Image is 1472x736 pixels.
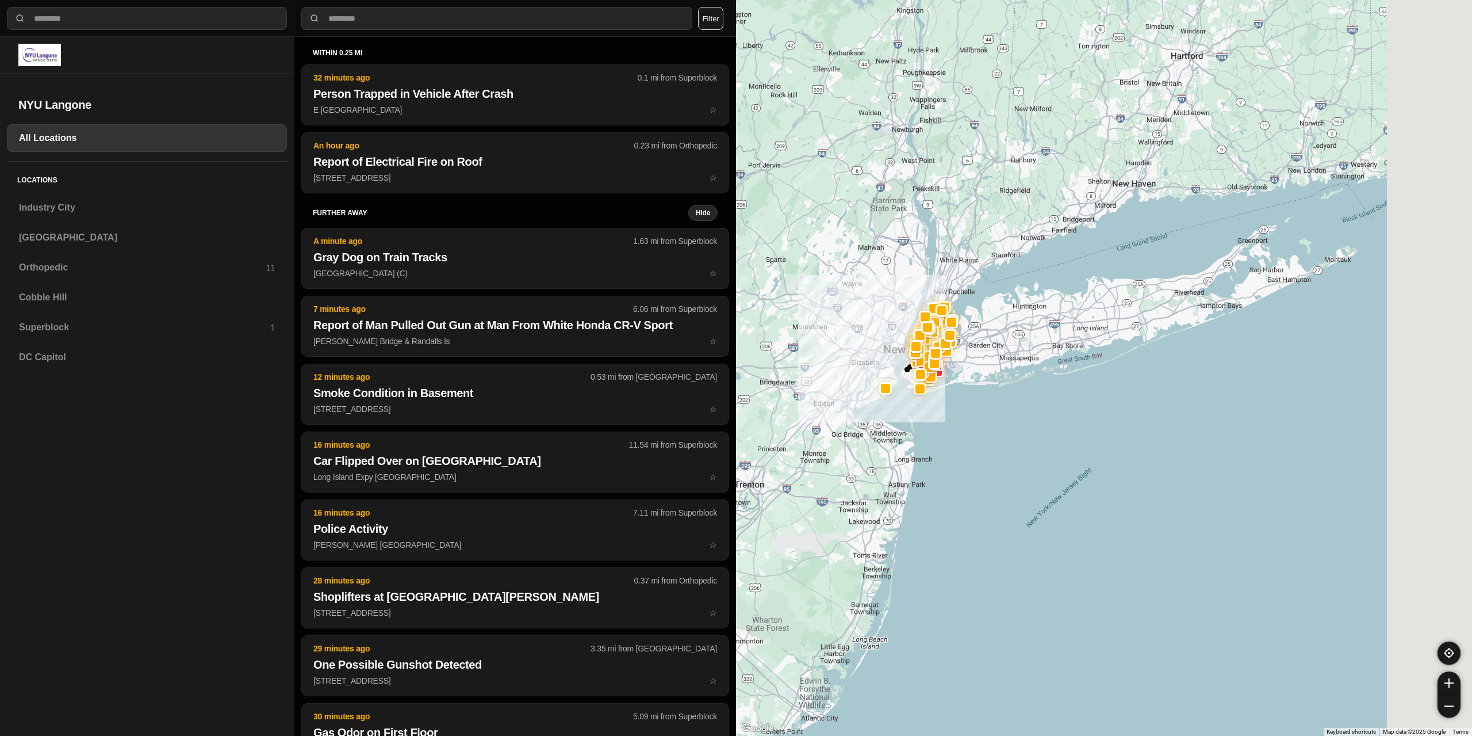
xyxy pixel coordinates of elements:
[18,97,275,113] h2: NYU Langone
[633,507,717,518] p: 7.11 mi from Superblock
[698,7,723,30] button: Filter
[313,72,638,83] p: 32 minutes ago
[7,314,287,341] a: Superblock1
[1437,672,1460,695] button: zoom-in
[696,208,710,218] small: Hide
[266,262,275,273] p: 11
[270,322,275,333] p: 1
[301,499,729,560] button: 16 minutes ago7.11 mi from SuperblockPolice Activity[PERSON_NAME] [GEOGRAPHIC_DATA]star
[19,291,275,304] h3: Cobble Hill
[301,567,729,628] button: 28 minutes ago0.37 mi from OrthopedicShoplifters at [GEOGRAPHIC_DATA][PERSON_NAME][STREET_ADDRESS...
[301,105,729,115] a: 32 minutes ago0.1 mi from SuperblockPerson Trapped in Vehicle After CrashE [GEOGRAPHIC_DATA]star
[7,344,287,371] a: DC Capitol
[7,194,287,222] a: Industry City
[313,439,628,451] p: 16 minutes ago
[1452,729,1469,735] a: Terms (opens in new tab)
[710,608,717,617] span: star
[19,231,275,245] h3: [GEOGRAPHIC_DATA]
[591,643,717,654] p: 3.35 mi from [GEOGRAPHIC_DATA]
[301,432,729,493] button: 16 minutes ago11.54 mi from SuperblockCar Flipped Over on [GEOGRAPHIC_DATA]Long Island Expy [GEOG...
[313,607,717,619] p: [STREET_ADDRESS]
[313,711,633,722] p: 30 minutes ago
[313,507,633,518] p: 16 minutes ago
[313,104,717,116] p: E [GEOGRAPHIC_DATA]
[19,131,275,145] h3: All Locations
[1437,642,1460,665] button: recenter
[313,471,717,483] p: Long Island Expy [GEOGRAPHIC_DATA]
[638,72,717,83] p: 0.1 mi from Superblock
[313,575,634,586] p: 28 minutes ago
[301,296,729,357] button: 7 minutes ago6.06 mi from SuperblockReport of Man Pulled Out Gun at Man From White Honda CR-V Spo...
[633,711,717,722] p: 5.09 mi from Superblock
[1327,728,1376,736] button: Keyboard shortcuts
[710,676,717,685] span: star
[313,235,633,247] p: A minute ago
[7,124,287,152] a: All Locations
[313,385,717,401] h2: Smoke Condition in Basement
[301,132,729,193] button: An hour ago0.23 mi from OrthopedicReport of Electrical Fire on Roof[STREET_ADDRESS]star
[7,254,287,281] a: Orthopedic11
[19,261,266,274] h3: Orthopedic
[313,403,717,415] p: [STREET_ADDRESS]
[313,172,717,184] p: [STREET_ADDRESS]
[634,575,717,586] p: 0.37 mi from Orthopedic
[313,268,717,279] p: [GEOGRAPHIC_DATA] (C)
[591,371,717,383] p: 0.53 mi from [GEOGRAPHIC_DATA]
[739,721,777,736] a: Open this area in Google Maps (opens a new window)
[1437,695,1460,718] button: zoom-out
[739,721,777,736] img: Google
[19,201,275,215] h3: Industry City
[301,336,729,346] a: 7 minutes ago6.06 mi from SuperblockReport of Man Pulled Out Gun at Man From White Honda CR-V Spo...
[18,44,61,66] img: logo
[313,521,717,537] h2: Police Activity
[301,635,729,696] button: 29 minutes ago3.35 mi from [GEOGRAPHIC_DATA]One Possible Gunshot Detected[STREET_ADDRESS]star
[628,439,717,451] p: 11.54 mi from Superblock
[301,540,729,550] a: 16 minutes ago7.11 mi from SuperblockPolice Activity[PERSON_NAME] [GEOGRAPHIC_DATA]star
[313,208,688,218] h5: further away
[313,675,717,687] p: [STREET_ADDRESS]
[301,472,729,482] a: 16 minutes ago11.54 mi from SuperblockCar Flipped Over on [GEOGRAPHIC_DATA]Long Island Expy [GEOG...
[313,371,591,383] p: 12 minutes ago
[313,453,717,469] h2: Car Flipped Over on [GEOGRAPHIC_DATA]
[313,154,717,170] h2: Report of Electrical Fire on Roof
[1444,678,1454,688] img: zoom-in
[19,321,270,334] h3: Superblock
[1444,701,1454,711] img: zoom-out
[313,589,717,605] h2: Shoplifters at [GEOGRAPHIC_DATA][PERSON_NAME]
[313,657,717,673] h2: One Possible Gunshot Detected
[710,173,717,182] span: star
[14,13,26,24] img: search
[313,303,633,315] p: 7 minutes ago
[710,540,717,550] span: star
[313,86,717,102] h2: Person Trapped in Vehicle After Crash
[710,472,717,482] span: star
[301,268,729,278] a: A minute ago1.63 mi from SuperblockGray Dog on Train Tracks[GEOGRAPHIC_DATA] (C)star
[313,140,634,151] p: An hour ago
[313,335,717,347] p: [PERSON_NAME] Bridge & Randalls Is
[688,205,718,221] button: Hide
[313,643,591,654] p: 29 minutes ago
[301,608,729,617] a: 28 minutes ago0.37 mi from OrthopedicShoplifters at [GEOGRAPHIC_DATA][PERSON_NAME][STREET_ADDRESS...
[313,48,718,58] h5: within 0.25 mi
[301,676,729,685] a: 29 minutes ago3.35 mi from [GEOGRAPHIC_DATA]One Possible Gunshot Detected[STREET_ADDRESS]star
[301,173,729,182] a: An hour ago0.23 mi from OrthopedicReport of Electrical Fire on Roof[STREET_ADDRESS]star
[710,405,717,414] span: star
[313,249,717,265] h2: Gray Dog on Train Tracks
[7,162,287,194] h5: Locations
[710,105,717,115] span: star
[301,64,729,125] button: 32 minutes ago0.1 mi from SuperblockPerson Trapped in Vehicle After CrashE [GEOGRAPHIC_DATA]star
[1444,648,1454,658] img: recenter
[710,337,717,346] span: star
[301,228,729,289] button: A minute ago1.63 mi from SuperblockGray Dog on Train Tracks[GEOGRAPHIC_DATA] (C)star
[634,140,717,151] p: 0.23 mi from Orthopedic
[19,350,275,364] h3: DC Capitol
[301,404,729,414] a: 12 minutes ago0.53 mi from [GEOGRAPHIC_DATA]Smoke Condition in Basement[STREET_ADDRESS]star
[633,303,717,315] p: 6.06 mi from Superblock
[633,235,717,247] p: 1.63 mi from Superblock
[301,364,729,425] button: 12 minutes ago0.53 mi from [GEOGRAPHIC_DATA]Smoke Condition in Basement[STREET_ADDRESS]star
[313,539,717,551] p: [PERSON_NAME] [GEOGRAPHIC_DATA]
[1383,729,1446,735] span: Map data ©2025 Google
[309,13,320,24] img: search
[313,317,717,333] h2: Report of Man Pulled Out Gun at Man From White Honda CR-V Sport
[7,224,287,251] a: [GEOGRAPHIC_DATA]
